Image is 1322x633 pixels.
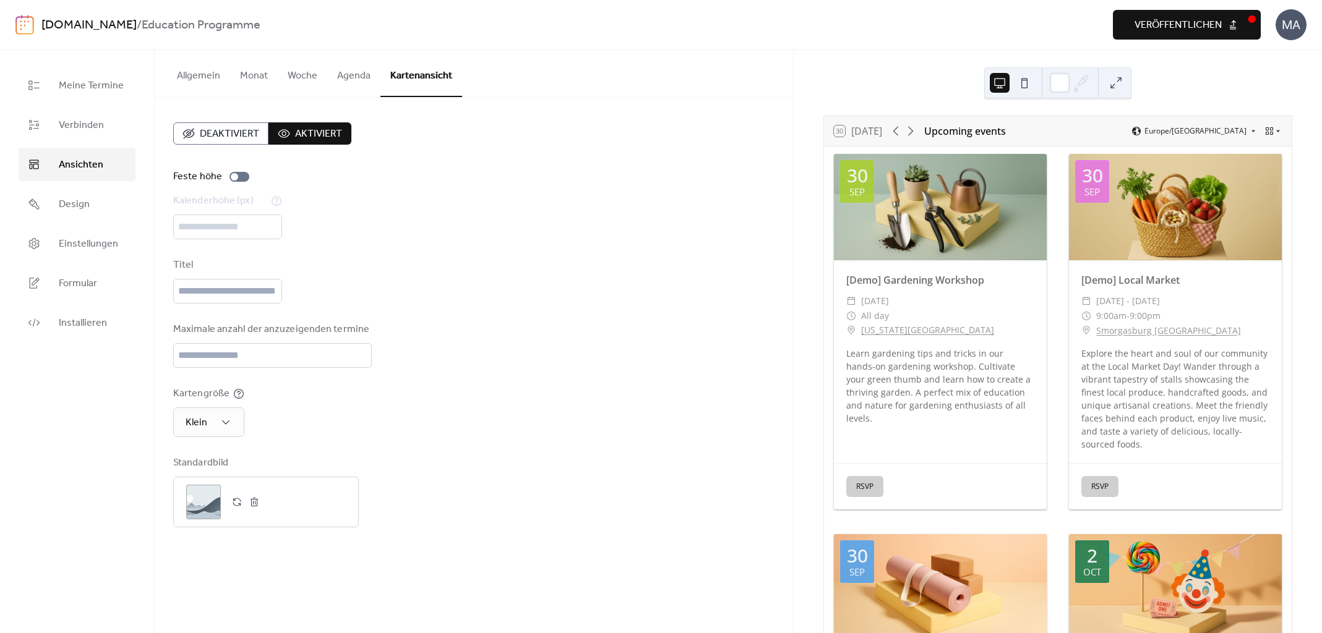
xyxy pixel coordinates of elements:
div: ​ [1081,308,1091,323]
span: Europe/[GEOGRAPHIC_DATA] [1144,127,1247,135]
a: Verbinden [19,108,135,142]
span: Ansichten [59,158,103,172]
div: 30 [1082,166,1103,185]
div: ​ [1081,294,1091,308]
a: Meine Termine [19,69,135,102]
div: ; [186,485,221,519]
button: Allgemein [167,50,230,96]
button: Woche [278,50,327,96]
span: [DATE] - [DATE] [1096,294,1160,308]
span: Installieren [59,316,107,331]
a: Design [19,187,135,221]
b: / [137,14,142,37]
span: Aktiviert [295,127,342,142]
div: Kartengröße [173,386,231,401]
div: 2 [1087,546,1097,565]
a: Einstellungen [19,227,135,260]
div: [Demo] Local Market [1069,273,1282,287]
button: Aktiviert [268,122,351,145]
a: Formular [19,266,135,300]
div: 30 [847,166,868,185]
button: Kartenansicht [380,50,462,97]
div: Feste höhe [173,169,222,184]
div: Titel [173,258,280,273]
div: Sep [849,567,865,577]
div: MA [1276,9,1307,40]
a: [DOMAIN_NAME] [41,14,137,37]
div: Sep [1084,187,1100,197]
span: 9:00am [1096,308,1127,323]
div: ​ [846,294,856,308]
button: RSVP [846,476,883,497]
span: Klein [186,413,207,432]
button: Deaktiviert [173,122,268,145]
a: [US_STATE][GEOGRAPHIC_DATA] [861,323,994,338]
div: Explore the heart and soul of our community at the Local Market Day! Wander through a vibrant tap... [1069,347,1282,451]
div: Sep [849,187,865,197]
div: 30 [847,546,868,565]
span: All day [861,308,889,323]
div: Oct [1083,567,1101,577]
span: Design [59,197,90,212]
span: Deaktiviert [200,127,259,142]
a: Installieren [19,306,135,339]
button: veröffentlichen [1113,10,1261,40]
div: [Demo] Gardening Workshop [834,273,1047,287]
span: Verbinden [59,118,104,133]
span: 9:00pm [1130,308,1161,323]
div: ​ [846,308,856,323]
span: veröffentlichen [1135,18,1222,33]
button: RSVP [1081,476,1118,497]
div: ​ [1081,323,1091,338]
button: Agenda [327,50,380,96]
b: Education Programme [142,14,260,37]
div: Learn gardening tips and tricks in our hands-on gardening workshop. Cultivate your green thumb an... [834,347,1047,425]
div: Upcoming events [924,124,1006,138]
a: Ansichten [19,148,135,181]
span: Formular [59,276,97,291]
div: Standardbild [173,456,356,470]
span: Meine Termine [59,79,124,93]
div: ​ [846,323,856,338]
button: Monat [230,50,278,96]
span: Einstellungen [59,237,118,252]
div: Maximale anzahl der anzuzeigenden termine [173,322,369,337]
a: Smorgasburg [GEOGRAPHIC_DATA] [1096,323,1241,338]
span: - [1127,308,1130,323]
img: logo [15,15,34,35]
span: [DATE] [861,294,889,308]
